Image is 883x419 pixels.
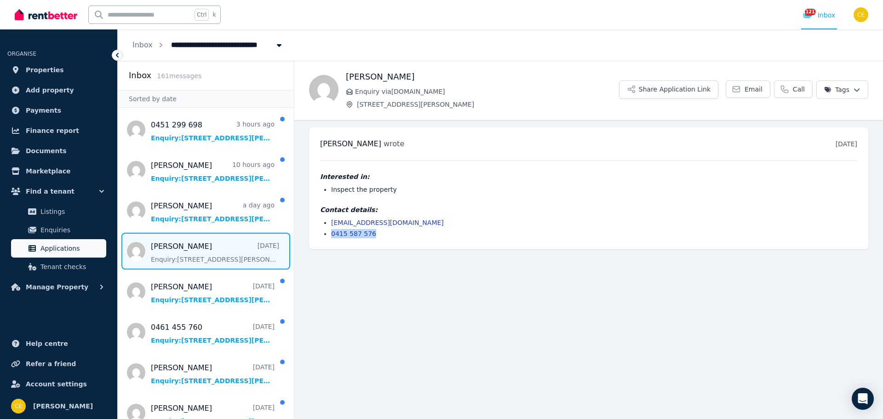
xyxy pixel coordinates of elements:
a: Documents [7,142,110,160]
span: wrote [384,139,404,148]
a: Inbox [132,40,153,49]
span: Tags [824,85,849,94]
a: Tenant checks [11,258,106,276]
a: Payments [7,101,110,120]
a: Marketplace [7,162,110,180]
span: Manage Property [26,281,88,293]
a: Properties [7,61,110,79]
div: Inbox [803,11,835,20]
li: Inspect the property [331,185,857,194]
span: Account settings [26,379,87,390]
a: 0451 299 6983 hours agoEnquiry:[STREET_ADDRESS][PERSON_NAME]. [151,120,275,143]
span: [PERSON_NAME] [33,401,93,412]
a: 0415 587 576 [331,230,376,237]
img: Chris Ellsmore [854,7,868,22]
img: Donna Flores [309,75,338,104]
span: Find a tenant [26,186,75,197]
span: Call [793,85,805,94]
span: 11213 [805,9,816,15]
button: Tags [816,80,868,99]
a: Help centre [7,334,110,353]
div: Sorted by date [118,90,294,108]
span: Add property [26,85,74,96]
h2: Inbox [129,69,151,82]
a: Listings [11,202,106,221]
span: Help centre [26,338,68,349]
button: Share Application Link [619,80,718,99]
span: Properties [26,64,64,75]
a: [PERSON_NAME][DATE]Enquiry:[STREET_ADDRESS][PERSON_NAME]. [151,281,275,304]
button: Find a tenant [7,182,110,201]
h4: Contact details: [320,205,857,214]
a: [PERSON_NAME]10 hours agoEnquiry:[STREET_ADDRESS][PERSON_NAME]. [151,160,275,183]
button: Manage Property [7,278,110,296]
span: ORGANISE [7,51,36,57]
a: [PERSON_NAME][DATE]Enquiry:[STREET_ADDRESS][PERSON_NAME]. [151,362,275,385]
span: Ctrl [195,9,209,21]
a: Refer a friend [7,355,110,373]
h4: Interested in: [320,172,857,181]
a: Finance report [7,121,110,140]
a: Add property [7,81,110,99]
div: Open Intercom Messenger [852,388,874,410]
span: Marketplace [26,166,70,177]
h1: [PERSON_NAME] [346,70,619,83]
img: Chris Ellsmore [11,399,26,413]
a: Call [774,80,813,98]
a: [PERSON_NAME][DATE]Enquiry:[STREET_ADDRESS][PERSON_NAME]. [151,241,279,264]
a: Enquiries [11,221,106,239]
span: Enquiries [40,224,103,235]
span: Applications [40,243,103,254]
a: Email [726,80,770,98]
a: Applications [11,239,106,258]
span: 161 message s [157,72,201,80]
a: Account settings [7,375,110,393]
span: Payments [26,105,61,116]
time: [DATE] [836,140,857,148]
span: Documents [26,145,67,156]
span: Refer a friend [26,358,76,369]
a: [EMAIL_ADDRESS][DOMAIN_NAME] [331,219,444,226]
nav: Breadcrumb [118,29,298,61]
span: Tenant checks [40,261,103,272]
a: 0461 455 760[DATE]Enquiry:[STREET_ADDRESS][PERSON_NAME]. [151,322,275,345]
span: [STREET_ADDRESS][PERSON_NAME] [357,100,619,109]
span: Enquiry via [DOMAIN_NAME] [355,87,619,96]
span: Finance report [26,125,79,136]
span: Listings [40,206,103,217]
span: Email [745,85,763,94]
img: RentBetter [15,8,77,22]
span: [PERSON_NAME] [320,139,381,148]
span: k [212,11,216,18]
a: [PERSON_NAME]a day agoEnquiry:[STREET_ADDRESS][PERSON_NAME]. [151,201,275,224]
